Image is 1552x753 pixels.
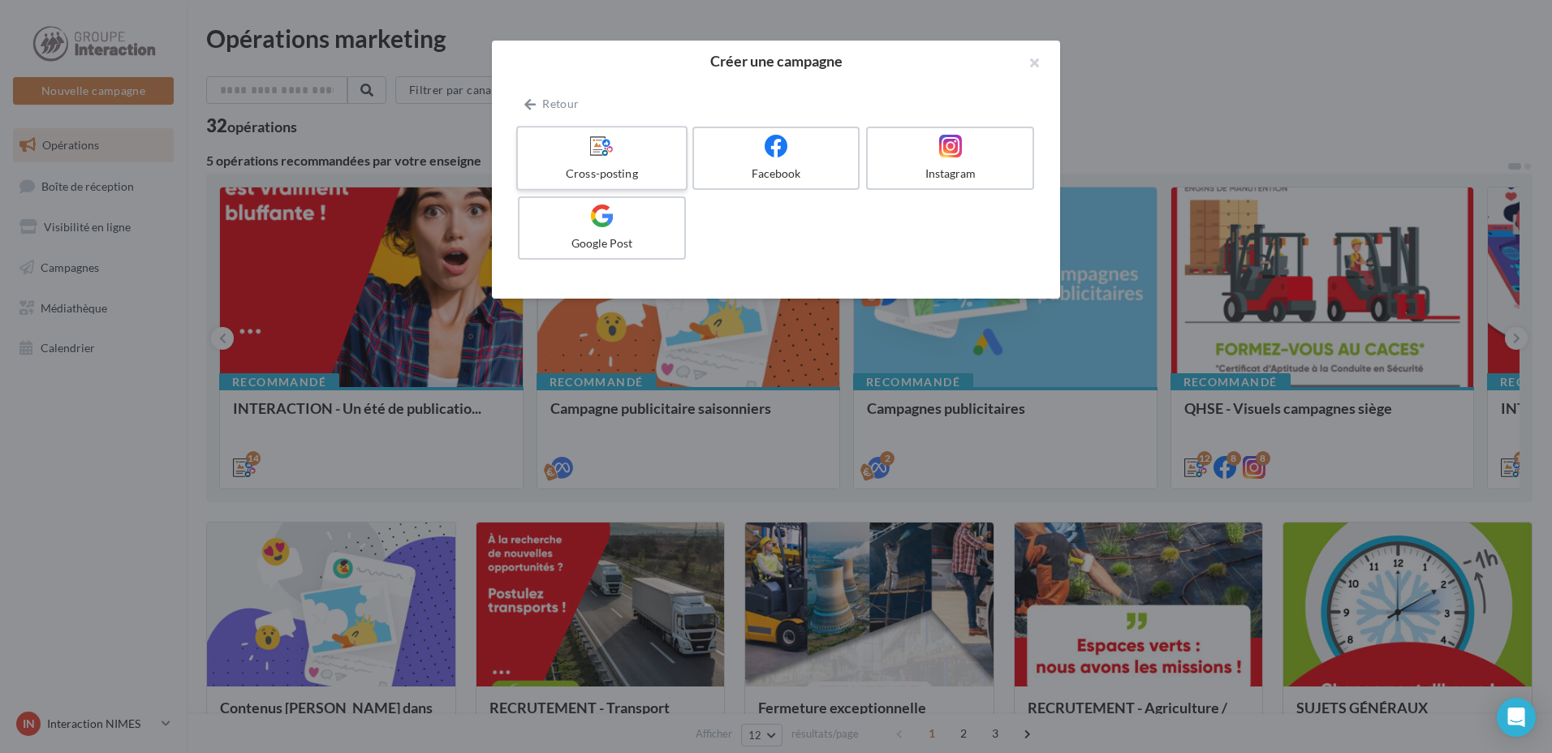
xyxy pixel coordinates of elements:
h2: Créer une campagne [518,54,1034,68]
div: Facebook [701,166,852,182]
div: Instagram [874,166,1026,182]
div: Open Intercom Messenger [1497,698,1536,737]
button: Retour [518,94,585,114]
div: Google Post [526,235,678,252]
div: Cross-posting [524,166,679,182]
